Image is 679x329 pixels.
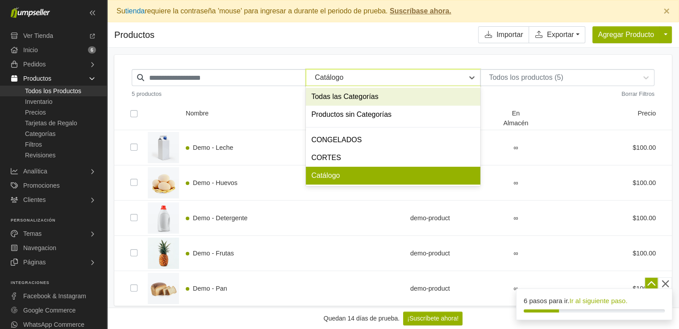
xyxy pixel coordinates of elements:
a: ¡Suscríbete ahora! [403,312,462,325]
p: Integraciones [11,280,107,285]
span: × [663,5,670,17]
button: Close [654,0,679,22]
div: Demo - Pandemo-product∞$100.00 [130,271,656,306]
span: Categorías [25,128,55,139]
div: Productos sin Categorías [306,106,480,123]
a: Ir al siguiente paso. [569,297,627,304]
div: Nombre [179,109,404,128]
div: Precio [573,109,662,128]
span: Navegacion [23,241,56,255]
div: CONGELADOS [306,131,480,149]
span: Revisiones [25,150,55,160]
div: $100.00 [573,249,662,259]
div: ∞ [493,178,538,188]
span: Precios [25,107,46,118]
span: Analítica [23,164,47,178]
div: demo-product [404,214,493,223]
span: Filtros [25,139,42,150]
a: Demo - Detergente [186,214,247,222]
div: ∞ [493,284,538,294]
a: Importar [478,26,529,43]
span: Demo - Detergente [193,214,247,222]
div: 6 pasos para ir. [524,296,665,306]
a: Suscríbase ahora. [387,7,451,15]
span: Inventario [25,96,52,107]
div: Quedan 14 días de prueba. [324,314,400,323]
span: Google Commerce [23,303,76,317]
span: Pedidos [23,57,46,71]
button: Agregar Producto [592,26,660,43]
div: Demo - Detergentedemo-product∞$100.00 [130,200,656,235]
span: Temas [23,226,42,241]
a: Demo - Frutas [186,250,234,257]
div: $100.00 [573,178,662,188]
span: 6 [88,46,96,53]
div: demo-product [404,284,493,294]
div: Todos los productos (5) [485,72,633,83]
span: Demo - Pan [193,285,227,292]
p: Personalización [11,218,107,223]
span: Inicio [23,43,38,57]
div: ∞ [493,143,538,153]
span: Demo - Leche [193,144,233,151]
div: ∞ [493,214,538,223]
div: Demo - Frutasdemo-product∞$100.00 [130,235,656,271]
span: Páginas [23,255,46,269]
div: En Almacén [493,109,538,128]
a: Demo - Huevos [186,179,237,186]
a: tienda [125,7,145,15]
div: CORTES [306,149,480,167]
div: $100.00 [573,214,662,223]
span: Ver Tienda [23,29,53,43]
span: Facebook & Instagram [23,289,86,303]
a: Demo - Pan [186,285,227,292]
span: Demo - Frutas [193,250,234,257]
div: ∞ [493,249,538,259]
span: Productos [23,71,51,86]
div: Demo - Lechedemo-product∞$100.00 [130,130,656,165]
div: Demo - Huevosdemo-product∞$100.00 [130,165,656,200]
div: Catálogo [306,167,480,185]
span: 5 productos [132,90,162,97]
div: Todas las Categorías [306,88,480,106]
a: Demo - Leche [186,144,233,151]
strong: Suscríbase ahora. [390,7,451,15]
div: $100.00 [573,284,662,294]
div: $100.00 [573,143,662,153]
div: demo-product [404,249,493,259]
span: Productos [114,28,154,41]
span: Demo - Huevos [193,179,237,186]
a: Exportar [529,26,585,43]
span: Clientes [23,193,46,207]
small: Borrar Filtros [621,90,654,98]
span: Promociones [23,178,60,193]
span: Todos los Productos [25,86,81,96]
span: Tarjetas de Regalo [25,118,77,128]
